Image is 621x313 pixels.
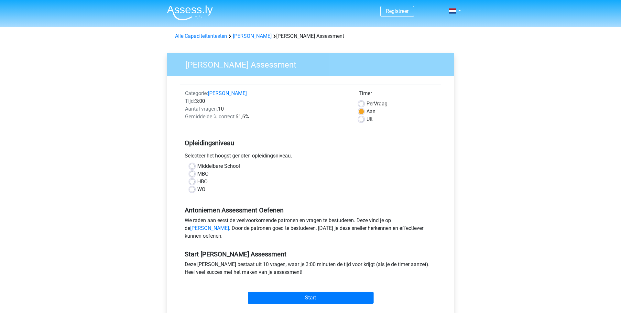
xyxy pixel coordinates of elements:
div: [PERSON_NAME] Assessment [172,32,449,40]
label: MBO [197,170,209,178]
label: Vraag [366,100,387,108]
div: 10 [180,105,354,113]
span: Aantal vragen: [185,106,218,112]
span: Gemiddelde % correct: [185,113,235,120]
div: 3:00 [180,97,354,105]
a: [PERSON_NAME] [208,90,247,96]
h5: Start [PERSON_NAME] Assessment [185,250,436,258]
span: Per [366,101,374,107]
label: WO [197,186,205,193]
span: Tijd: [185,98,195,104]
a: [PERSON_NAME] [233,33,272,39]
h5: Antoniemen Assessment Oefenen [185,206,436,214]
h3: [PERSON_NAME] Assessment [178,57,449,70]
img: Assessly [167,5,213,20]
a: Registreer [386,8,409,14]
label: Aan [366,108,376,115]
div: Deze [PERSON_NAME] bestaat uit 10 vragen, waar je 3:00 minuten de tijd voor krijgt (als je de tim... [180,261,441,279]
span: Categorie: [185,90,208,96]
div: 61,6% [180,113,354,121]
div: Selecteer het hoogst genoten opleidingsniveau. [180,152,441,162]
label: Uit [366,115,373,123]
label: Middelbare School [197,162,240,170]
h5: Opleidingsniveau [185,136,436,149]
input: Start [248,292,374,304]
label: HBO [197,178,208,186]
div: We raden aan eerst de veelvoorkomende patronen en vragen te bestuderen. Deze vind je op de . Door... [180,217,441,243]
a: Alle Capaciteitentesten [175,33,227,39]
a: [PERSON_NAME] [190,225,229,231]
div: Timer [359,90,436,100]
